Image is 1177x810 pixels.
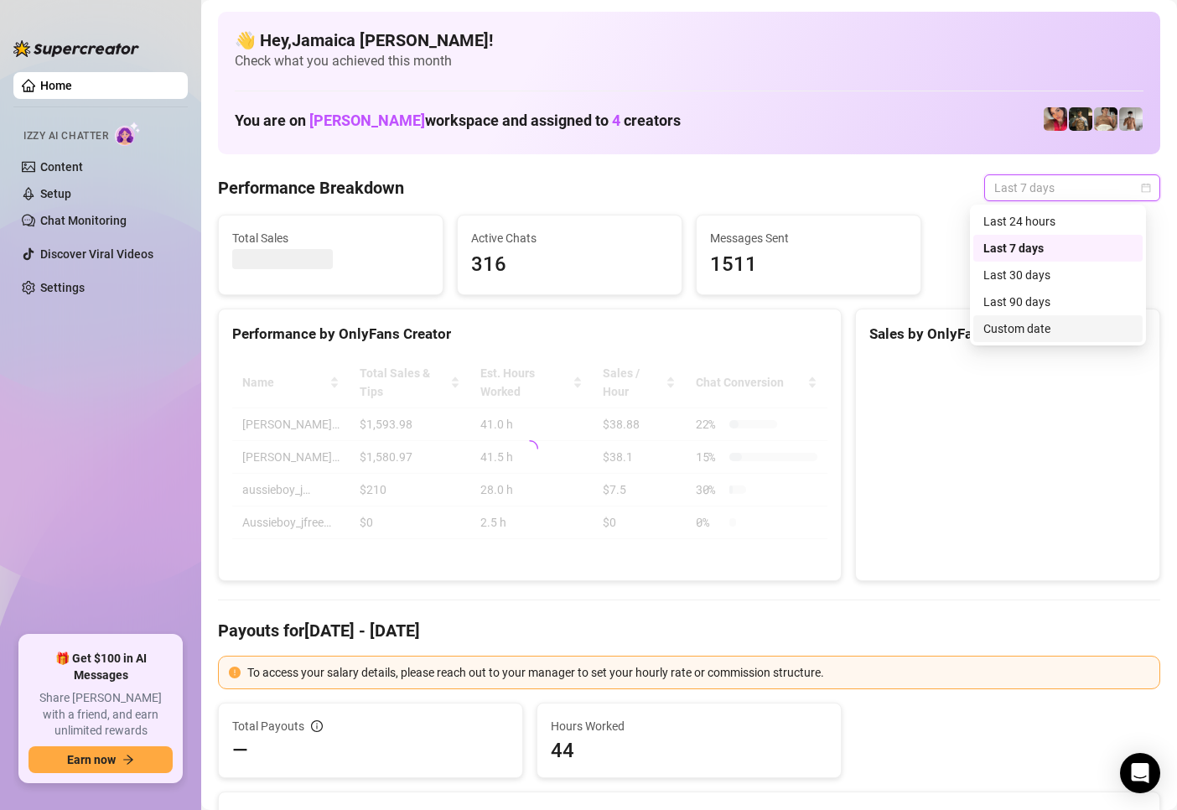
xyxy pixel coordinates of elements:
a: Chat Monitoring [40,214,127,227]
span: Total Payouts [232,717,304,735]
span: Izzy AI Chatter [23,128,108,144]
img: Aussieboy_jfree [1094,107,1117,131]
span: info-circle [311,720,323,732]
div: To access your salary details, please reach out to your manager to set your hourly rate or commis... [247,663,1149,682]
span: Messages Sent [710,229,907,247]
span: loading [519,438,540,459]
span: Check what you achieved this month [235,52,1143,70]
img: Tony [1069,107,1092,131]
span: Last 7 days [994,175,1150,200]
button: Earn nowarrow-right [29,746,173,773]
div: Last 90 days [973,288,1143,315]
span: calendar [1141,183,1151,193]
div: Last 7 days [983,239,1133,257]
a: Setup [40,187,71,200]
div: Custom date [973,315,1143,342]
span: arrow-right [122,754,134,766]
img: Vanessa [1044,107,1067,131]
span: — [232,737,248,764]
div: Last 30 days [973,262,1143,288]
img: logo-BBDzfeDw.svg [13,40,139,57]
span: Hours Worked [551,717,827,735]
h4: Performance Breakdown [218,176,404,200]
span: Active Chats [471,229,668,247]
span: Earn now [67,753,116,766]
a: Settings [40,281,85,294]
h1: You are on workspace and assigned to creators [235,112,681,130]
span: [PERSON_NAME] [309,112,425,129]
div: Open Intercom Messenger [1120,753,1160,793]
span: Share [PERSON_NAME] with a friend, and earn unlimited rewards [29,690,173,740]
a: Home [40,79,72,92]
div: Last 90 days [983,293,1133,311]
span: 316 [471,249,668,281]
h4: 👋 Hey, Jamaica [PERSON_NAME] ! [235,29,1143,52]
span: 🎁 Get $100 in AI Messages [29,651,173,683]
h4: Payouts for [DATE] - [DATE] [218,619,1160,642]
div: Last 7 days [973,235,1143,262]
span: Total Sales [232,229,429,247]
div: Last 30 days [983,266,1133,284]
div: Custom date [983,319,1133,338]
a: Content [40,160,83,174]
a: Discover Viral Videos [40,247,153,261]
div: Performance by OnlyFans Creator [232,323,827,345]
span: 4 [612,112,620,129]
span: 44 [551,737,827,764]
div: Last 24 hours [973,208,1143,235]
div: Last 24 hours [983,212,1133,231]
img: aussieboy_j [1119,107,1143,131]
div: Sales by OnlyFans Creator [869,323,1146,345]
span: 1511 [710,249,907,281]
span: exclamation-circle [229,667,241,678]
img: AI Chatter [115,122,141,146]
